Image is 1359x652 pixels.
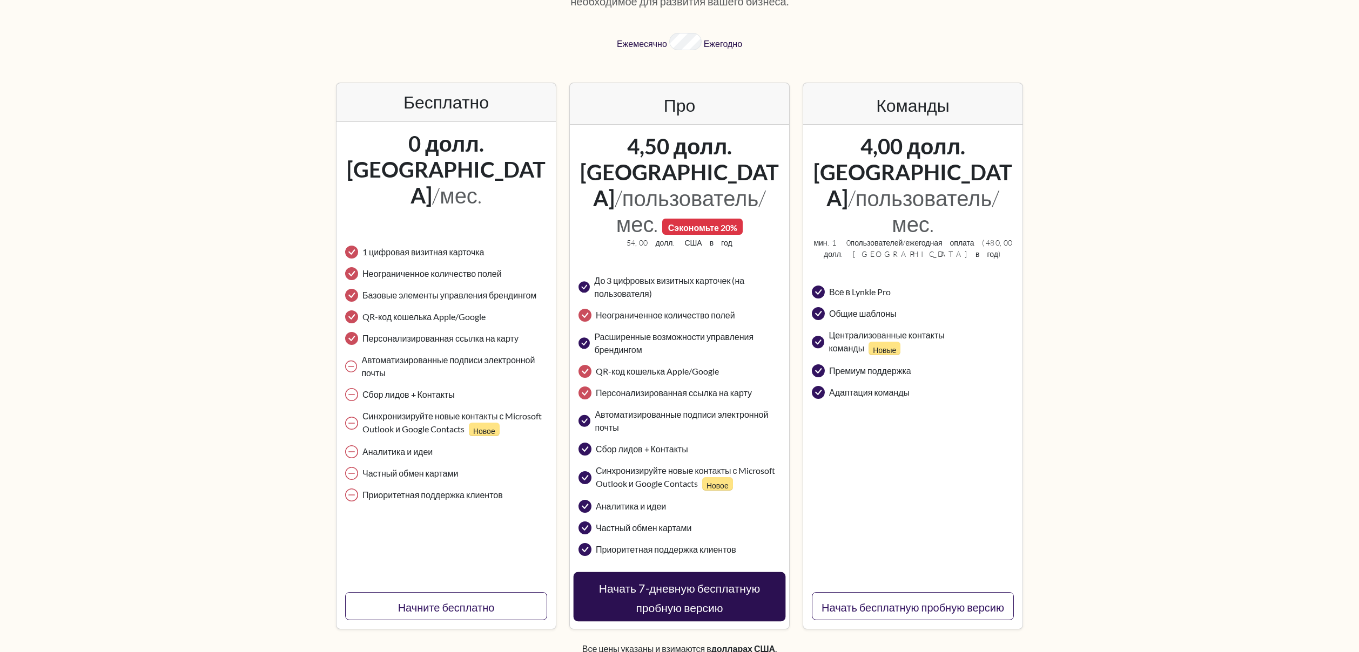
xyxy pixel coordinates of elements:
font: Расширенные возможности управления брендингом [594,331,753,355]
font: Неограниченное количество полей [596,310,735,320]
font: Синхронизируйте новые контакты с Microsoft Outlook и Google Contacts [362,411,542,434]
font: Начните бесплатно [398,601,495,614]
font: 10 [832,238,851,247]
font: Персонализированная ссылка на карту [596,388,752,398]
font: Частный обмен картами [596,522,691,533]
font: 4,50 долл. [GEOGRAPHIC_DATA] [580,133,779,211]
font: Сэкономьте 20% [668,222,737,233]
font: Все в Lynkle Pro [829,287,891,297]
font: Общие шаблоны [829,308,897,318]
font: Ежегодно [704,38,742,49]
font: Неограниченное количество полей [362,268,502,279]
font: Новое [707,481,729,490]
font: Команды [876,94,950,116]
font: Частный обмен картами [362,468,458,478]
font: QR-код кошелька Apple/Google [362,311,486,322]
font: Про [664,94,696,116]
font: 0 долл. [GEOGRAPHIC_DATA] [347,131,546,208]
font: До 3 цифровых визитных карточек (на пользователя) [594,275,744,298]
font: Централизованные контакты команды [829,330,944,353]
font: мин. [813,238,831,247]
font: пользователей/ежегодная оплата ( [851,238,986,247]
font: 4,00 долл. [GEOGRAPHIC_DATA] [813,133,1012,211]
font: Синхронизируйте новые контакты с Microsoft Outlook и Google Contacts [596,465,775,488]
font: Базовые элементы управления брендингом [362,290,536,300]
font: Сбор лидов + Контакты [362,389,455,399]
font: Ежемесячно [617,38,667,49]
font: /пользователь/мес. [848,185,999,237]
font: Автоматизированные подписи электронной почты [361,355,535,378]
font: Приоритетная поддержка клиентов [596,544,736,554]
font: /пользователь/мес. [615,185,766,237]
font: в год) [975,249,1002,259]
font: Адаптация команды [829,387,910,397]
font: /мес. [432,182,482,208]
font: Приоритетная поддержка клиентов [362,490,503,500]
font: Новые [873,345,896,355]
font: Аналитика и идеи [362,446,433,457]
a: Начните бесплатно [345,592,547,620]
a: Начать бесплатную пробную версию [812,592,1014,620]
font: 1 цифровая визитная карточка [362,247,484,257]
font: Персонализированная ссылка на карту [362,333,519,343]
button: Начать 7-дневную бесплатную пробную версию [574,572,786,621]
font: Премиум поддержка [829,365,911,376]
font: Аналитика и идеи [596,501,666,511]
font: QR-код кошелька Apple/Google [596,366,719,376]
font: Бесплатно [403,91,489,112]
font: Сбор лидов + Контакты [596,444,688,454]
font: Новое [473,426,495,436]
font: Начать бесплатную пробную версию [822,601,1004,614]
font: Начать 7-дневную бесплатную пробную версию [599,581,760,614]
font: 54,00 долл. США в год [627,238,732,247]
font: Автоматизированные подписи электронной почты [595,409,768,432]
